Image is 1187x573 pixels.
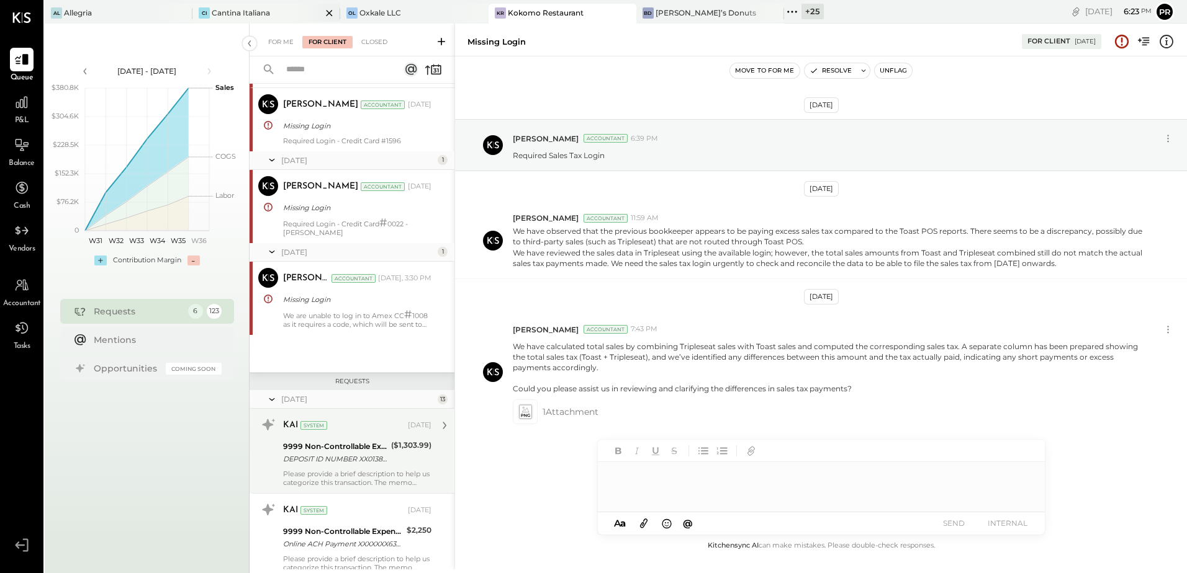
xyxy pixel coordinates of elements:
[875,63,912,78] button: Unflag
[1,316,43,352] a: Tasks
[129,236,144,245] text: W33
[408,182,431,192] div: [DATE]
[283,525,403,538] div: 9999 Non-Controllable Expenses:Other Income and Expenses:To Be Classified P&L
[215,83,234,92] text: Sales
[109,236,124,245] text: W32
[1027,37,1070,47] div: For Client
[94,305,182,318] div: Requests
[408,100,431,110] div: [DATE]
[187,255,200,265] div: -
[620,517,626,529] span: a
[666,443,682,459] button: Strikethrough
[648,443,664,459] button: Underline
[513,133,579,144] span: [PERSON_NAME]
[404,308,412,321] span: #
[94,362,160,375] div: Opportunities
[283,554,431,572] div: Please provide a brief description to help us categorize this transaction. The memo might be help...
[283,469,431,487] div: Please provide a brief description to help us categorize this transaction. The memo might be help...
[1,219,43,255] a: Vendors
[346,7,358,19] div: OL
[191,236,206,245] text: W36
[801,4,824,19] div: + 25
[1085,6,1152,17] div: [DATE]
[804,289,839,304] div: [DATE]
[929,515,979,531] button: SEND
[283,293,428,306] div: Missing Login
[94,334,215,346] div: Mentions
[171,236,186,245] text: W35
[804,97,839,113] div: [DATE]
[55,169,79,177] text: $152.3K
[643,7,654,19] div: BD
[3,298,41,309] span: Accountant
[513,150,605,161] p: Required Sales Tax Login
[88,236,102,245] text: W31
[1,48,43,84] a: Queue
[610,443,626,459] button: Bold
[1155,2,1175,22] button: Pr
[358,326,366,340] span: #
[361,100,405,109] div: Accountant
[495,7,506,19] div: KR
[683,517,693,529] span: @
[543,399,598,424] span: 1 Attachment
[283,310,431,329] div: We are unable to log in to Amex CC 1008 as it requires a code, which will be sent to the number e...
[207,304,222,319] div: 123
[656,7,756,18] div: [PERSON_NAME]’s Donuts
[1,176,43,212] a: Cash
[64,7,92,18] div: Allegria
[332,274,376,283] div: Accountant
[51,7,62,19] div: Al
[379,216,387,229] span: #
[300,421,327,430] div: System
[283,272,329,285] div: [PERSON_NAME]
[9,244,35,255] span: Vendors
[714,443,730,459] button: Ordered List
[283,99,358,111] div: [PERSON_NAME]
[407,524,431,536] div: $2,250
[74,226,79,234] text: 0
[679,515,697,531] button: @
[283,453,387,465] div: DEPOSIT ID NUMBER XX0138 payout period q3 2023
[508,7,584,18] div: Kokomo Restaurant
[1075,37,1096,46] div: [DATE]
[14,341,30,352] span: Tasks
[215,191,234,200] text: Labor
[361,182,405,191] div: Accountant
[805,63,857,78] button: Resolve
[53,140,79,149] text: $228.5K
[610,517,630,530] button: Aa
[300,506,327,515] div: System
[1,133,43,169] a: Balance
[438,247,448,257] div: 1
[215,152,236,161] text: COGS
[262,36,300,48] div: For Me
[283,136,431,145] div: Required Login - Credit Card #1596
[359,7,401,18] div: Oxkale LLC
[9,158,35,169] span: Balance
[56,197,79,206] text: $76.2K
[11,73,34,84] span: Queue
[188,304,203,319] div: 6
[743,443,759,459] button: Add URL
[629,443,645,459] button: Italic
[1,273,43,309] a: Accountant
[513,324,579,335] span: [PERSON_NAME]
[15,115,29,127] span: P&L
[391,439,431,451] div: ($1,303.99)
[631,324,657,334] span: 7:43 PM
[355,36,394,48] div: Closed
[408,505,431,515] div: [DATE]
[378,273,431,283] div: [DATE], 3:30 PM
[467,36,526,48] div: Missing Login
[584,214,628,223] div: Accountant
[199,7,210,19] div: CI
[283,419,298,432] div: KAI
[52,112,79,120] text: $304.6K
[695,443,711,459] button: Unordered List
[113,255,181,265] div: Contribution Margin
[281,394,435,404] div: [DATE]
[513,213,579,223] span: [PERSON_NAME]
[730,63,800,78] button: Move to for me
[513,341,1144,394] p: We have calculated total sales by combining Tripleseat sales with Toast sales and computed the co...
